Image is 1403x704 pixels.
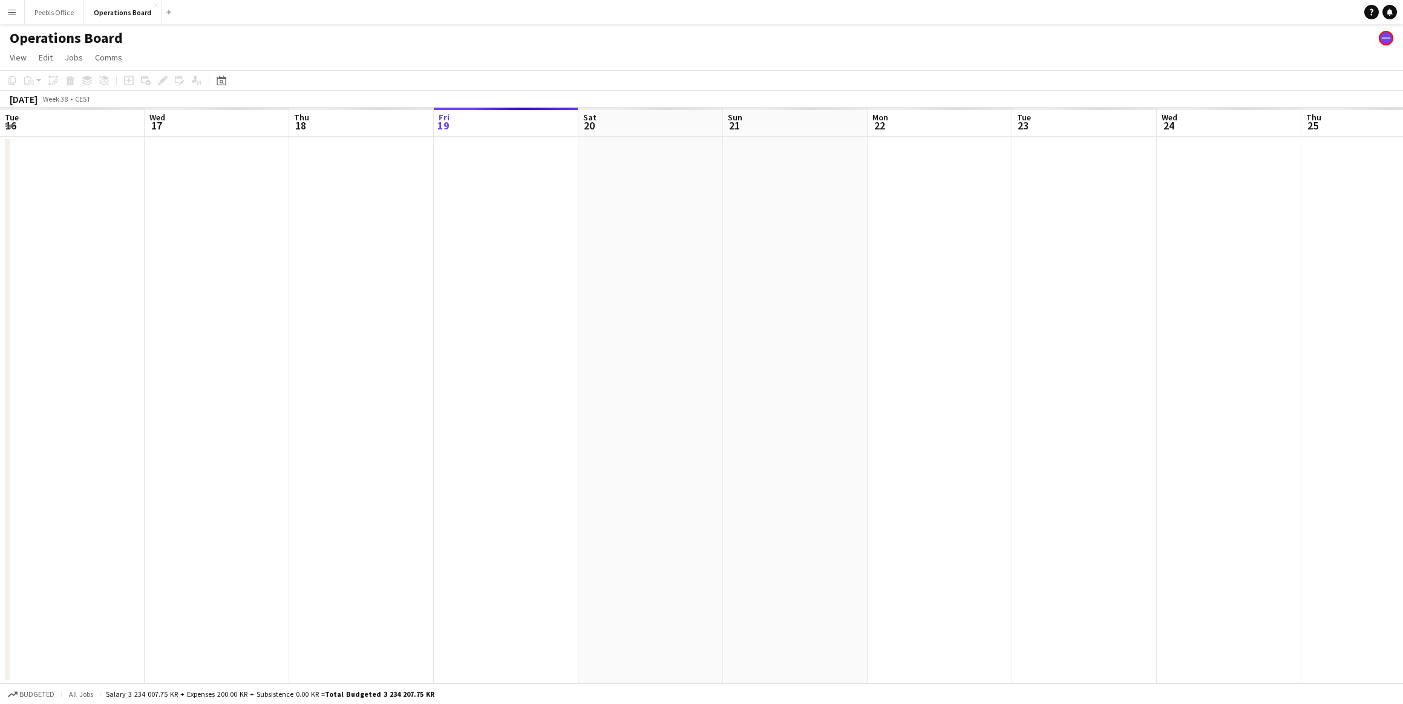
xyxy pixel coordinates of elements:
[871,119,888,132] span: 22
[39,52,53,63] span: Edit
[10,52,27,63] span: View
[292,119,309,132] span: 18
[75,94,91,103] div: CEST
[40,94,70,103] span: Week 38
[60,50,88,65] a: Jobs
[726,119,742,132] span: 21
[90,50,127,65] a: Comms
[5,50,31,65] a: View
[10,29,123,47] h1: Operations Board
[325,689,434,699] span: Total Budgeted 3 234 207.75 KR
[1306,112,1321,123] span: Thu
[106,689,434,699] div: Salary 3 234 007.75 KR + Expenses 200.00 KR + Subsistence 0.00 KR =
[583,112,597,123] span: Sat
[34,50,57,65] a: Edit
[1015,119,1031,132] span: 23
[19,690,54,699] span: Budgeted
[148,119,165,132] span: 17
[84,1,162,24] button: Operations Board
[1304,119,1321,132] span: 25
[1162,112,1177,123] span: Wed
[6,688,56,701] button: Budgeted
[149,112,165,123] span: Wed
[437,119,450,132] span: 19
[67,689,96,699] span: All jobs
[3,119,19,132] span: 16
[5,112,19,123] span: Tue
[294,112,309,123] span: Thu
[728,112,742,123] span: Sun
[872,112,888,123] span: Mon
[95,52,122,63] span: Comms
[1160,119,1177,132] span: 24
[1379,31,1393,45] app-user-avatar: Support Team
[581,119,597,132] span: 20
[1017,112,1031,123] span: Tue
[10,93,38,105] div: [DATE]
[25,1,84,24] button: Peebls Office
[65,52,83,63] span: Jobs
[439,112,450,123] span: Fri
